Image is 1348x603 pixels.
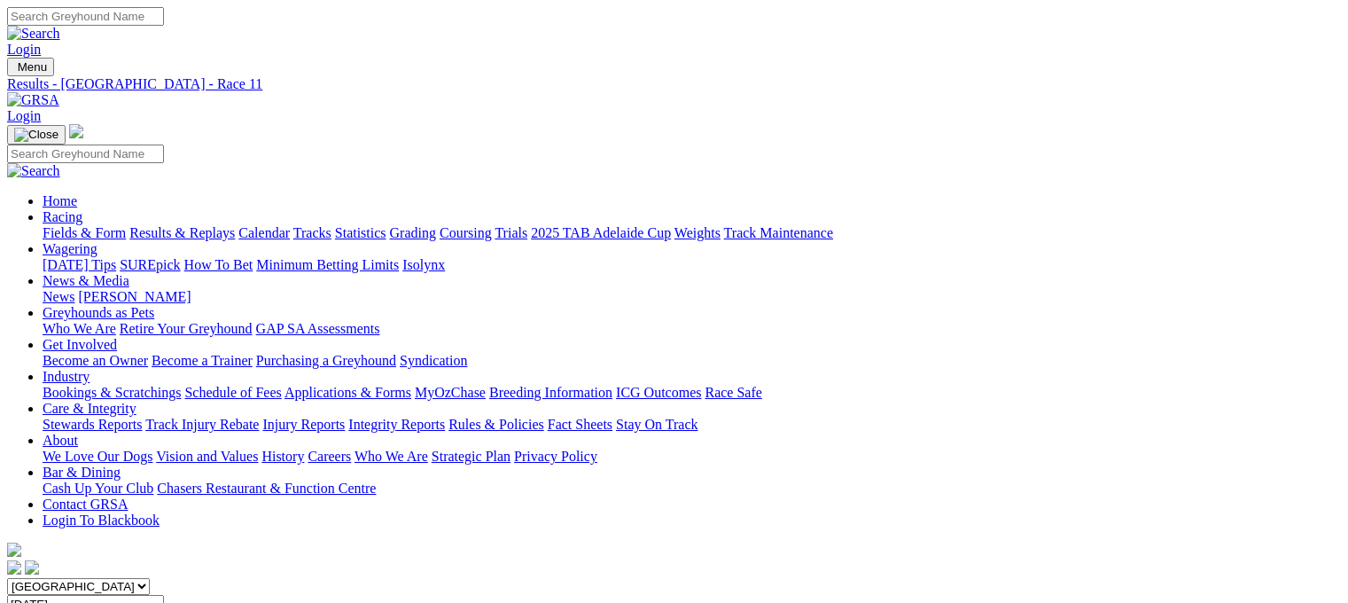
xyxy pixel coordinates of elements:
[440,225,492,240] a: Coursing
[432,449,510,464] a: Strategic Plan
[43,481,1341,497] div: Bar & Dining
[43,289,74,304] a: News
[43,193,77,208] a: Home
[43,433,78,448] a: About
[7,560,21,575] img: facebook.svg
[308,449,351,464] a: Careers
[43,385,181,400] a: Bookings & Scratchings
[7,108,41,123] a: Login
[293,225,331,240] a: Tracks
[402,257,445,272] a: Isolynx
[152,353,253,368] a: Become a Trainer
[514,449,597,464] a: Privacy Policy
[348,417,445,432] a: Integrity Reports
[7,543,21,557] img: logo-grsa-white.png
[43,321,1341,337] div: Greyhounds as Pets
[43,417,142,432] a: Stewards Reports
[548,417,612,432] a: Fact Sheets
[256,257,399,272] a: Minimum Betting Limits
[18,60,47,74] span: Menu
[43,385,1341,401] div: Industry
[78,289,191,304] a: [PERSON_NAME]
[43,449,152,464] a: We Love Our Dogs
[7,163,60,179] img: Search
[145,417,259,432] a: Track Injury Rebate
[355,449,428,464] a: Who We Are
[43,273,129,288] a: News & Media
[43,257,116,272] a: [DATE] Tips
[184,257,253,272] a: How To Bet
[43,321,116,336] a: Who We Are
[14,128,58,142] img: Close
[43,481,153,496] a: Cash Up Your Club
[262,417,345,432] a: Injury Reports
[7,26,60,42] img: Search
[724,225,833,240] a: Track Maintenance
[43,257,1341,273] div: Wagering
[284,385,411,400] a: Applications & Forms
[674,225,721,240] a: Weights
[43,353,148,368] a: Become an Owner
[129,225,235,240] a: Results & Replays
[25,560,39,575] img: twitter.svg
[495,225,527,240] a: Trials
[531,225,671,240] a: 2025 TAB Adelaide Cup
[238,225,290,240] a: Calendar
[616,417,697,432] a: Stay On Track
[256,321,380,336] a: GAP SA Assessments
[256,353,396,368] a: Purchasing a Greyhound
[7,42,41,57] a: Login
[69,124,83,138] img: logo-grsa-white.png
[43,225,126,240] a: Fields & Form
[7,76,1341,92] a: Results - [GEOGRAPHIC_DATA] - Race 11
[43,209,82,224] a: Racing
[261,449,304,464] a: History
[43,369,90,384] a: Industry
[43,417,1341,433] div: Care & Integrity
[415,385,486,400] a: MyOzChase
[7,145,164,163] input: Search
[43,241,97,256] a: Wagering
[7,92,59,108] img: GRSA
[489,385,612,400] a: Breeding Information
[448,417,544,432] a: Rules & Policies
[43,449,1341,465] div: About
[43,289,1341,305] div: News & Media
[390,225,436,240] a: Grading
[43,305,154,320] a: Greyhounds as Pets
[7,58,54,76] button: Toggle navigation
[400,353,467,368] a: Syndication
[7,7,164,26] input: Search
[120,257,180,272] a: SUREpick
[616,385,701,400] a: ICG Outcomes
[156,449,258,464] a: Vision and Values
[157,481,376,496] a: Chasers Restaurant & Function Centre
[7,125,66,145] button: Toggle navigation
[43,353,1341,369] div: Get Involved
[120,321,253,336] a: Retire Your Greyhound
[43,497,128,512] a: Contact GRSA
[705,385,761,400] a: Race Safe
[43,465,121,480] a: Bar & Dining
[335,225,386,240] a: Statistics
[184,385,281,400] a: Schedule of Fees
[43,401,136,416] a: Care & Integrity
[43,225,1341,241] div: Racing
[43,513,160,528] a: Login To Blackbook
[43,337,117,352] a: Get Involved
